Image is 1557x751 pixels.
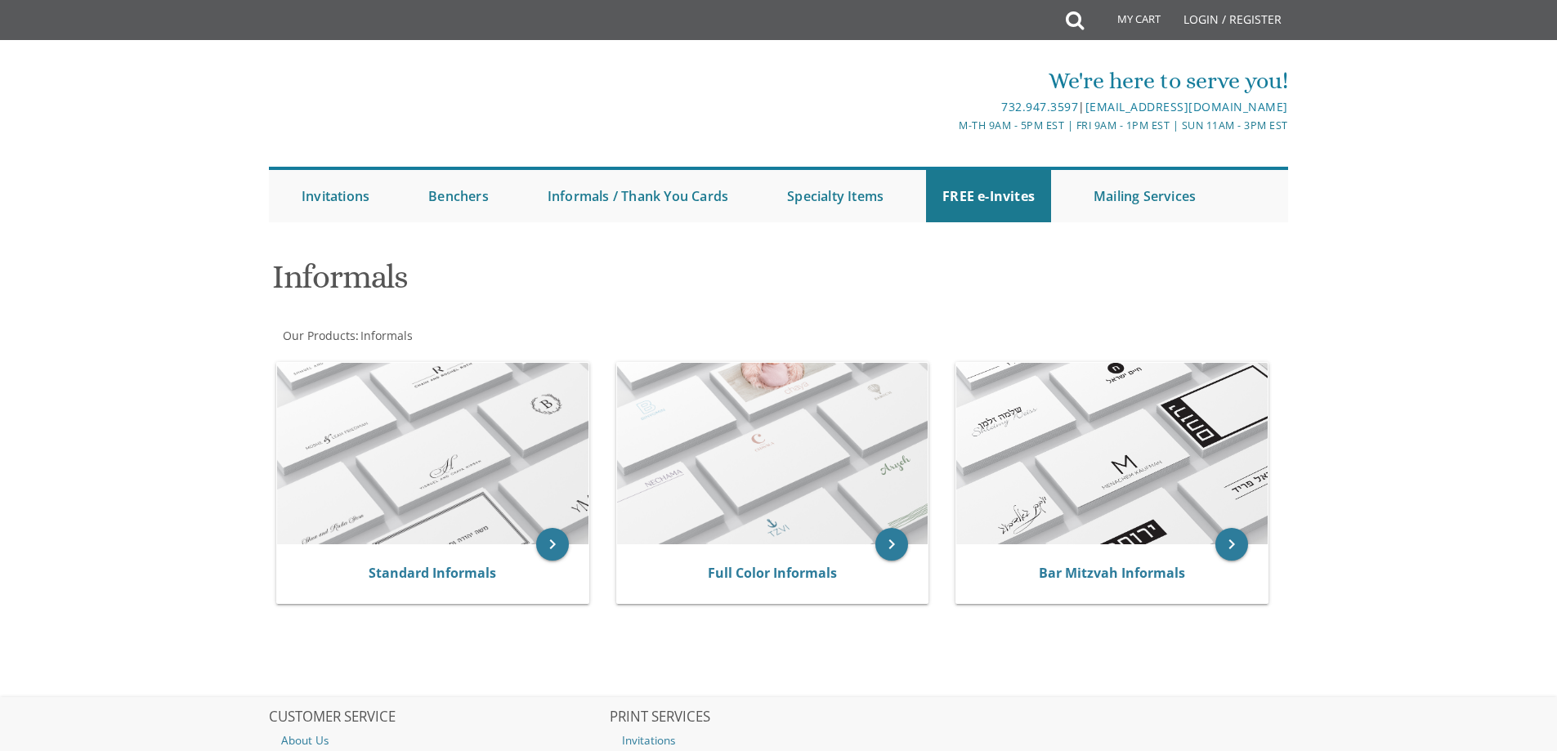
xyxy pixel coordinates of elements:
[610,709,948,726] h2: PRINT SERVICES
[875,528,908,561] a: keyboard_arrow_right
[531,170,745,222] a: Informals / Thank You Cards
[269,730,607,751] a: About Us
[269,709,607,726] h2: CUSTOMER SERVICE
[285,170,386,222] a: Invitations
[360,328,413,343] span: Informals
[1215,528,1248,561] a: keyboard_arrow_right
[610,97,1288,117] div: |
[926,170,1051,222] a: FREE e-Invites
[610,65,1288,97] div: We're here to serve you!
[281,328,356,343] a: Our Products
[617,363,928,544] img: Full Color Informals
[771,170,900,222] a: Specialty Items
[369,564,496,582] a: Standard Informals
[610,117,1288,134] div: M-Th 9am - 5pm EST | Fri 9am - 1pm EST | Sun 11am - 3pm EST
[610,730,948,751] a: Invitations
[1001,99,1078,114] a: 732.947.3597
[1039,564,1185,582] a: Bar Mitzvah Informals
[536,528,569,561] a: keyboard_arrow_right
[277,363,588,544] img: Standard Informals
[412,170,505,222] a: Benchers
[708,564,837,582] a: Full Color Informals
[1082,2,1172,42] a: My Cart
[359,328,413,343] a: Informals
[1085,99,1288,114] a: [EMAIL_ADDRESS][DOMAIN_NAME]
[1077,170,1212,222] a: Mailing Services
[956,363,1268,544] img: Bar Mitzvah Informals
[272,259,939,307] h1: Informals
[269,328,779,344] div: :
